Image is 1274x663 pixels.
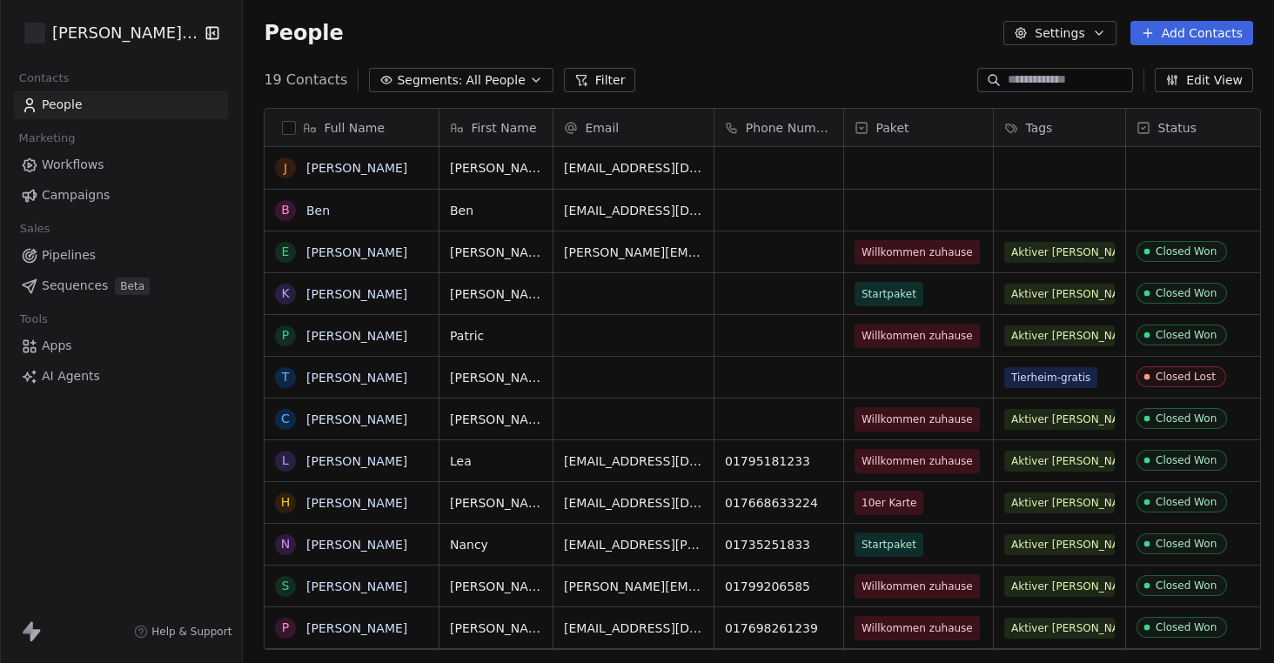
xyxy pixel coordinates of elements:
[450,327,542,345] span: Patric
[862,578,973,595] span: Willkommen zuhause
[115,278,150,295] span: Beta
[1004,534,1115,555] span: Aktiver [PERSON_NAME]
[282,201,291,219] div: B
[306,621,407,635] a: [PERSON_NAME]
[14,151,228,179] a: Workflows
[284,159,287,177] div: J
[12,306,55,332] span: Tools
[1004,325,1115,346] span: Aktiver [PERSON_NAME]
[306,245,407,259] a: [PERSON_NAME]
[134,625,231,639] a: Help & Support
[1156,579,1217,592] div: Closed Won
[450,285,542,303] span: [PERSON_NAME]
[306,287,407,301] a: [PERSON_NAME]
[1156,454,1217,466] div: Closed Won
[553,109,714,146] div: Email
[1156,287,1217,299] div: Closed Won
[282,577,290,595] div: S
[42,156,104,174] span: Workflows
[746,119,834,137] span: Phone Number
[862,619,973,637] span: Willkommen zuhause
[306,538,407,552] a: [PERSON_NAME]
[564,244,703,261] span: [PERSON_NAME][EMAIL_ADDRESS][DOMAIN_NAME]
[42,337,72,355] span: Apps
[585,119,619,137] span: Email
[1004,242,1115,263] span: Aktiver [PERSON_NAME]
[1004,618,1115,639] span: Aktiver [PERSON_NAME]
[264,70,347,90] span: 19 Contacts
[265,109,439,146] div: Full Name
[282,619,289,637] div: P
[450,159,542,177] span: [PERSON_NAME]
[725,578,833,595] span: 01799206585
[306,496,407,510] a: [PERSON_NAME]
[1156,412,1217,425] div: Closed Won
[397,71,462,90] span: Segments:
[862,411,973,428] span: Willkommen zuhause
[282,326,289,345] div: P
[862,285,916,303] span: Startpaket
[1156,371,1216,383] div: Closed Lost
[52,22,199,44] span: [PERSON_NAME]'s Way
[450,202,542,219] span: Ben
[564,578,703,595] span: [PERSON_NAME][EMAIL_ADDRESS][PERSON_NAME][DOMAIN_NAME]
[862,452,973,470] span: Willkommen zuhause
[564,68,636,92] button: Filter
[439,109,553,146] div: First Name
[264,20,343,46] span: People
[282,243,290,261] div: E
[1004,492,1115,513] span: Aktiver [PERSON_NAME]
[1025,119,1052,137] span: Tags
[1004,409,1115,430] span: Aktiver [PERSON_NAME]
[844,109,993,146] div: Paket
[1156,245,1217,258] div: Closed Won
[1156,538,1217,550] div: Closed Won
[1003,21,1116,45] button: Settings
[14,331,228,360] a: Apps
[151,625,231,639] span: Help & Support
[725,619,833,637] span: 017698261239
[306,454,407,468] a: [PERSON_NAME]
[281,535,290,553] div: N
[564,494,703,512] span: [EMAIL_ADDRESS][DOMAIN_NAME]
[324,119,385,137] span: Full Name
[1156,329,1217,341] div: Closed Won
[450,536,542,553] span: Nancy
[306,161,407,175] a: [PERSON_NAME]
[714,109,843,146] div: Phone Number
[994,109,1125,146] div: Tags
[42,277,108,295] span: Sequences
[1004,576,1115,597] span: Aktiver [PERSON_NAME]
[14,181,228,210] a: Campaigns
[1004,451,1115,472] span: Aktiver [PERSON_NAME]
[42,186,110,204] span: Campaigns
[450,244,542,261] span: [PERSON_NAME]
[306,371,407,385] a: [PERSON_NAME]
[14,90,228,119] a: People
[281,493,291,512] div: H
[862,244,973,261] span: Willkommen zuhause
[306,329,407,343] a: [PERSON_NAME]
[42,96,83,114] span: People
[14,271,228,300] a: SequencesBeta
[862,327,973,345] span: Willkommen zuhause
[306,412,407,426] a: [PERSON_NAME]
[564,536,703,553] span: [EMAIL_ADDRESS][PERSON_NAME][DOMAIN_NAME]
[450,619,542,637] span: [PERSON_NAME]
[564,202,703,219] span: [EMAIL_ADDRESS][DOMAIN_NAME]
[282,452,289,470] div: L
[14,362,228,391] a: AI Agents
[1155,68,1253,92] button: Edit View
[450,369,542,386] span: [PERSON_NAME]
[450,494,542,512] span: [PERSON_NAME]
[564,159,703,177] span: [EMAIL_ADDRESS][DOMAIN_NAME]
[1156,496,1217,508] div: Closed Won
[862,536,916,553] span: Startpaket
[282,368,290,386] div: T
[725,536,833,553] span: 01735251833
[1004,367,1097,388] span: Tierheim-gratis
[306,204,330,218] a: Ben
[265,147,439,651] div: grid
[862,494,916,512] span: 10er Karte
[725,494,833,512] span: 017668633224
